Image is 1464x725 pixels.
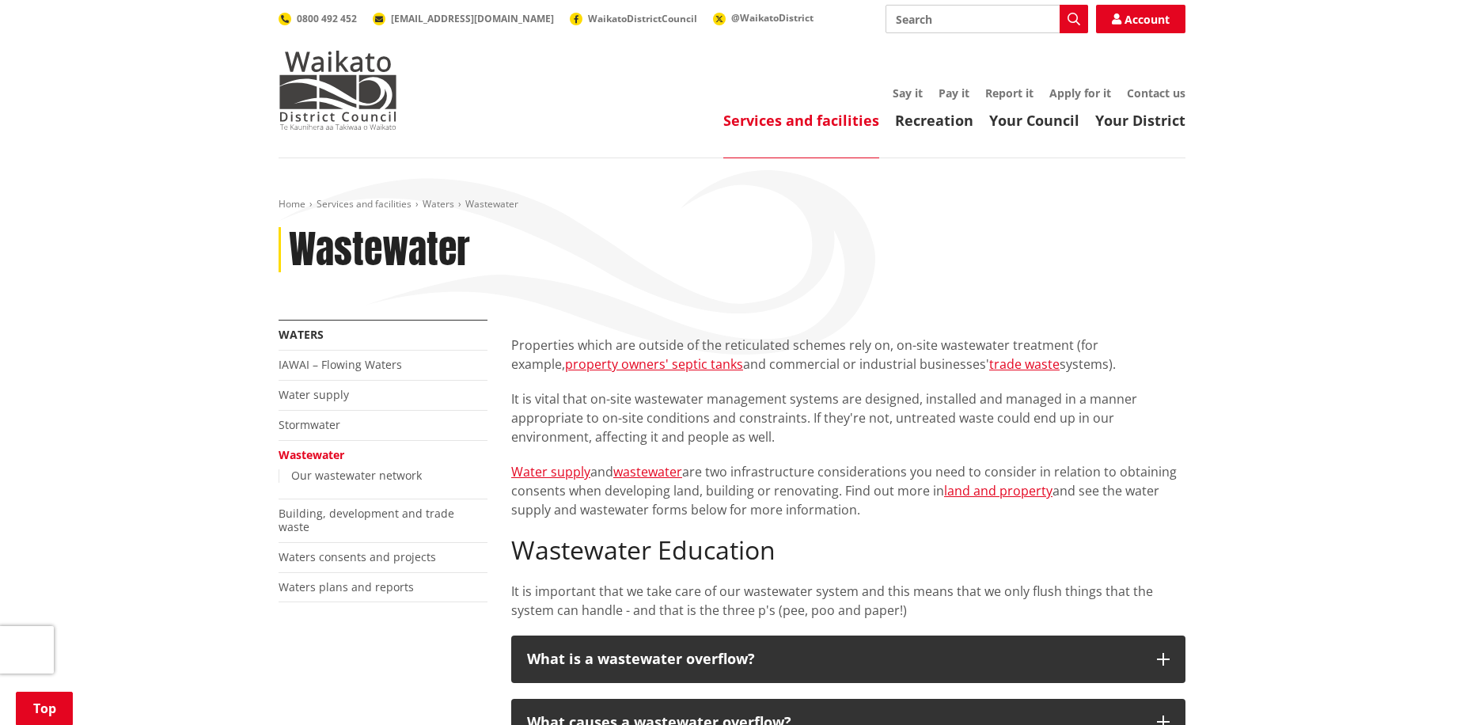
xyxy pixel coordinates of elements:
[893,85,923,101] a: Say it
[279,197,305,211] a: Home
[895,111,973,130] a: Recreation
[279,579,414,594] a: Waters plans and reports
[565,355,743,373] a: property owners' septic tanks
[291,468,422,483] a: Our wastewater network
[465,197,518,211] span: Wastewater
[279,387,349,402] a: Water supply
[279,12,357,25] a: 0800 492 452
[985,85,1034,101] a: Report it
[511,336,1185,374] p: Properties which are outside of the reticulated schemes rely on, on-site wastewater treatment (fo...
[279,447,344,462] a: Wastewater
[939,85,969,101] a: Pay it
[1095,111,1185,130] a: Your District
[279,549,436,564] a: Waters consents and projects
[527,651,1141,667] p: What is a wastewater overflow?
[723,111,879,130] a: Services and facilities
[279,51,397,130] img: Waikato District Council - Te Kaunihera aa Takiwaa o Waikato
[944,482,1052,499] a: land and property
[511,462,1185,519] p: and are two infrastructure considerations you need to consider in relation to obtaining consents ...
[613,463,682,480] a: wastewater
[279,327,324,342] a: Waters
[317,197,412,211] a: Services and facilities
[511,389,1185,446] p: It is vital that on-site wastewater management systems are designed, installed and managed in a m...
[279,506,454,534] a: Building, development and trade waste
[989,355,1060,373] a: trade waste
[1096,5,1185,33] a: Account
[391,12,554,25] span: [EMAIL_ADDRESS][DOMAIN_NAME]
[279,198,1185,211] nav: breadcrumb
[570,12,697,25] a: WaikatoDistrictCouncil
[279,357,402,372] a: IAWAI – Flowing Waters
[16,692,73,725] a: Top
[279,417,340,432] a: Stormwater
[511,582,1185,620] p: It is important that we take care of our wastewater system and this means that we only flush thin...
[1049,85,1111,101] a: Apply for it
[373,12,554,25] a: [EMAIL_ADDRESS][DOMAIN_NAME]
[297,12,357,25] span: 0800 492 452
[1127,85,1185,101] a: Contact us
[511,636,1185,683] button: What is a wastewater overflow?
[423,197,454,211] a: Waters
[886,5,1088,33] input: Search input
[989,111,1079,130] a: Your Council
[713,11,814,25] a: @WaikatoDistrict
[511,463,590,480] a: Water supply
[588,12,697,25] span: WaikatoDistrictCouncil
[511,535,1185,565] h2: Wastewater Education
[731,11,814,25] span: @WaikatoDistrict
[289,227,470,273] h1: Wastewater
